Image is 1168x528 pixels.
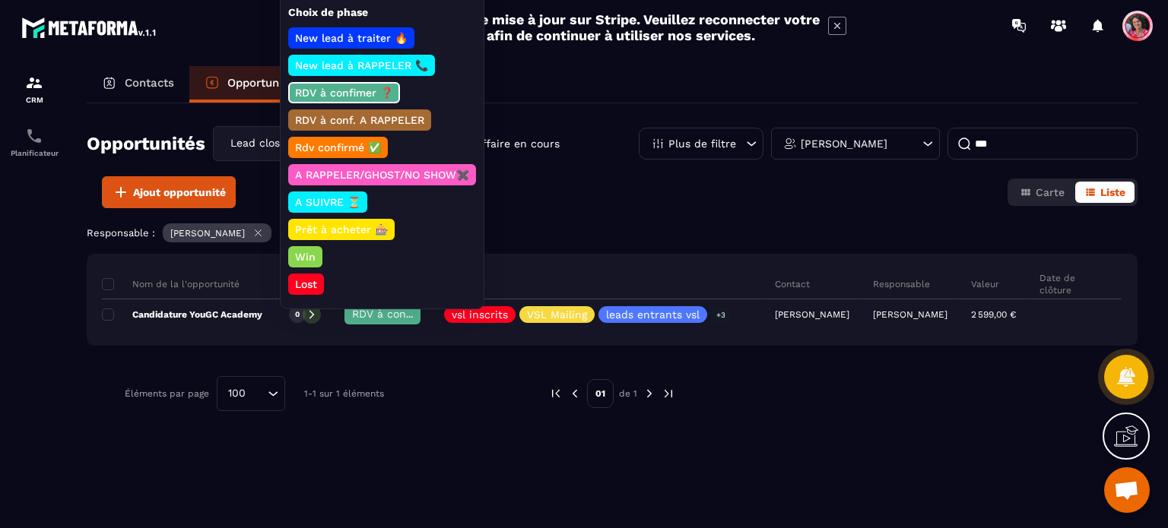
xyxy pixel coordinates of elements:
h2: Nous avons effectué une mise à jour sur Stripe. Veuillez reconnecter votre compte Stripe afin de ... [322,11,820,43]
button: Ajout opportunité [102,176,236,208]
p: [PERSON_NAME] [873,309,947,320]
p: [PERSON_NAME] [170,228,245,239]
input: Search for option [251,385,264,402]
p: leads entrants vsl [606,309,700,320]
p: New lead à RAPPELER 📞 [293,58,430,73]
div: Ouvrir le chat [1104,467,1150,513]
p: Contact [775,278,810,290]
p: VSL Mailing [527,309,587,320]
a: formationformationCRM [4,62,65,115]
img: logo [21,14,158,41]
p: CRM [4,96,65,104]
h2: Opportunités [87,128,205,159]
img: prev [568,387,582,400]
p: Éléments par page [125,388,209,399]
div: Search for option [213,126,373,161]
p: 1 affaire en cours [468,137,560,151]
button: Carte [1011,182,1074,203]
p: Candidature YouGC Academy [102,308,262,321]
a: Opportunités [189,66,315,103]
a: schedulerschedulerPlanificateur [4,115,65,169]
img: prev [549,387,563,400]
p: RDV à conf. A RAPPELER [293,112,427,128]
span: Ajout opportunité [133,185,226,200]
p: Responsable : [87,227,155,239]
p: +3 [711,307,731,323]
p: [PERSON_NAME] [801,138,887,149]
p: Valeur [971,278,999,290]
p: A SUIVRE ⏳ [293,194,363,210]
span: Liste [1100,186,1125,198]
p: Opportunités [227,76,300,90]
p: Choix de phase [288,5,476,20]
p: Nom de la l'opportunité [102,278,240,290]
p: RDV à confimer ❓ [293,85,395,100]
img: next [643,387,656,400]
a: Contacts [87,66,189,103]
p: A RAPPELER/GHOST/NO SHOW✖️ [293,167,471,182]
img: formation [25,74,43,92]
p: 01 [587,379,614,408]
img: next [662,387,675,400]
p: Rdv confirmé ✅ [293,140,383,155]
p: Responsable [873,278,930,290]
span: 100 [223,385,251,402]
p: vsl inscrits [452,309,508,320]
p: 0 [295,309,300,320]
p: Plus de filtre [668,138,736,149]
p: Date de clôture [1039,272,1109,296]
span: RDV à confimer ❓ [352,308,450,320]
p: Prêt à acheter 🎰 [293,222,390,237]
span: Lead closing [227,135,294,152]
p: 2 599,00 € [971,309,1016,320]
p: Lost [293,277,319,292]
p: Win [293,249,318,264]
span: Carte [1036,186,1065,198]
p: Planificateur [4,149,65,157]
img: scheduler [25,127,43,145]
div: Search for option [217,376,285,411]
p: de 1 [619,387,637,400]
button: Liste [1075,182,1135,203]
p: 1-1 sur 1 éléments [304,388,384,399]
p: Contacts [125,76,174,90]
p: New lead à traiter 🔥 [293,30,410,46]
